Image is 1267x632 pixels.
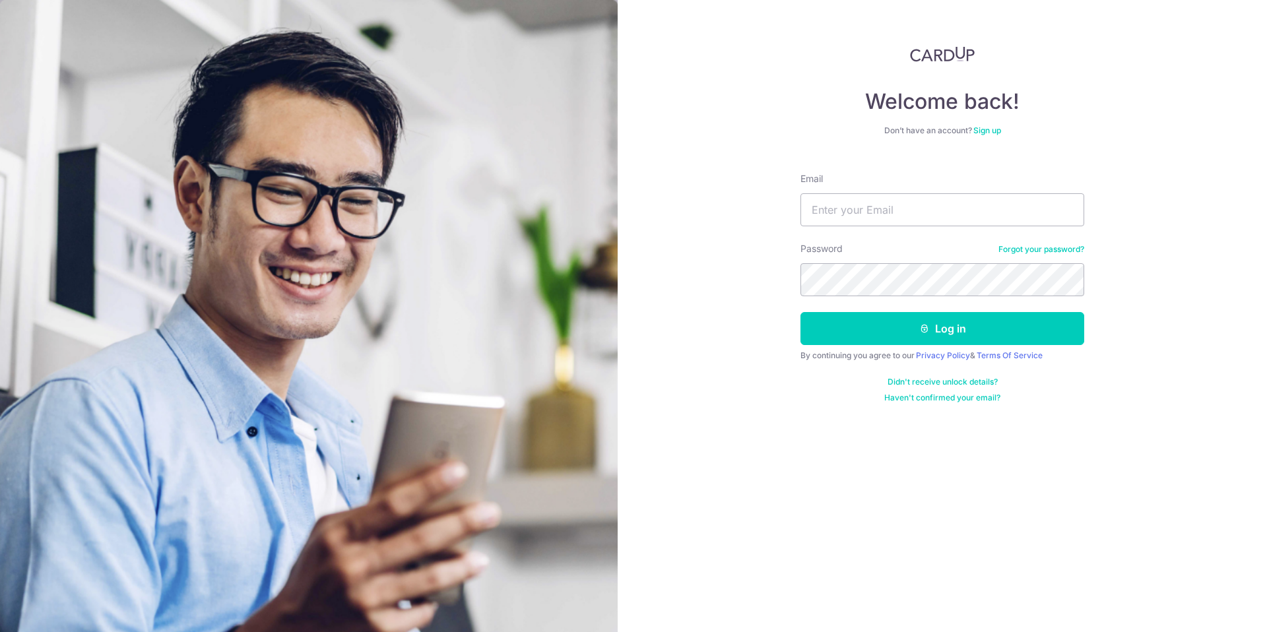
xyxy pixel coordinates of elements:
[800,125,1084,136] div: Don’t have an account?
[910,46,975,62] img: CardUp Logo
[888,377,998,387] a: Didn't receive unlock details?
[998,244,1084,255] a: Forgot your password?
[977,350,1043,360] a: Terms Of Service
[916,350,970,360] a: Privacy Policy
[800,242,843,255] label: Password
[800,193,1084,226] input: Enter your Email
[800,350,1084,361] div: By continuing you agree to our &
[800,172,823,185] label: Email
[800,312,1084,345] button: Log in
[800,88,1084,115] h4: Welcome back!
[884,393,1000,403] a: Haven't confirmed your email?
[973,125,1001,135] a: Sign up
